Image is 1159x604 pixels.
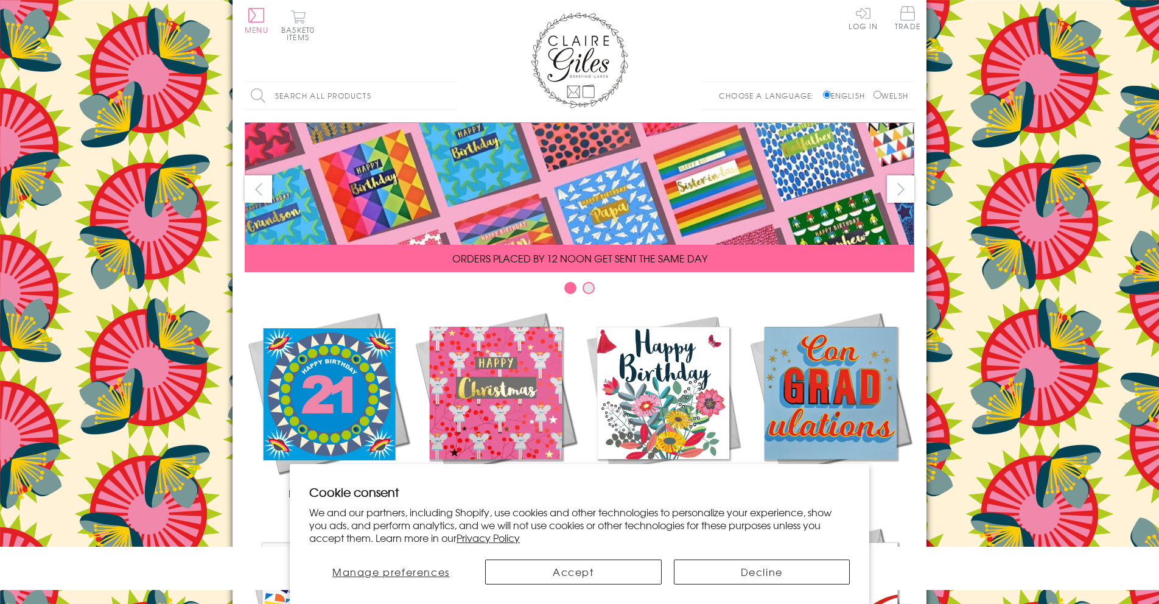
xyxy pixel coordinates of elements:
a: Privacy Policy [457,530,520,545]
input: Search [446,82,458,110]
span: Menu [245,24,268,35]
input: Search all products [245,82,458,110]
a: Christmas [412,309,579,500]
p: We and our partners, including Shopify, use cookies and other technologies to personalize your ex... [309,506,850,544]
button: Basket0 items [281,10,315,41]
button: Accept [485,560,662,585]
button: Carousel Page 2 [583,282,595,294]
span: New Releases [289,486,368,500]
button: prev [245,175,272,203]
a: Log In [849,6,878,30]
span: Manage preferences [332,564,450,579]
h2: Cookie consent [309,483,850,500]
span: Trade [895,6,920,30]
a: Trade [895,6,920,32]
p: Choose a language: [719,90,821,101]
button: Carousel Page 1 (Current Slide) [564,282,576,294]
a: New Releases [245,309,412,500]
input: English [823,91,831,99]
span: 0 items [287,24,315,43]
a: Academic [747,309,914,500]
img: Claire Giles Greetings Cards [531,12,628,108]
span: ORDERS PLACED BY 12 NOON GET SENT THE SAME DAY [452,251,707,265]
button: next [887,175,914,203]
label: Welsh [874,90,908,101]
div: Carousel Pagination [245,281,914,300]
button: Decline [674,560,850,585]
a: Birthdays [579,309,747,500]
button: Manage preferences [309,560,473,585]
label: English [823,90,871,101]
input: Welsh [874,91,881,99]
button: Menu [245,8,268,33]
